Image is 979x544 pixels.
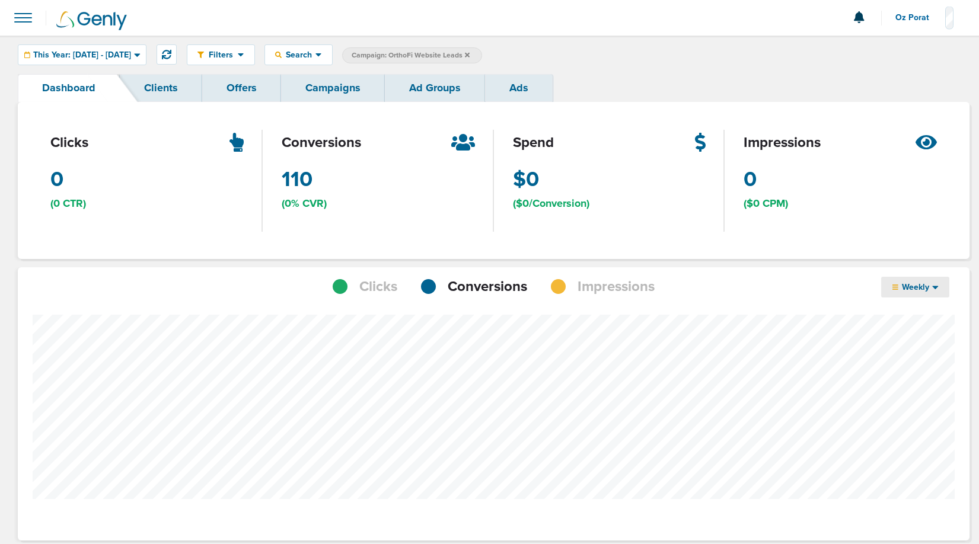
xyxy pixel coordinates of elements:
img: Genly [56,11,127,30]
span: (0 CTR) [50,196,86,211]
span: Weekly [898,282,933,292]
span: (0% CVR) [282,196,327,211]
span: Clicks [359,277,397,297]
span: This Year: [DATE] - [DATE] [33,51,131,59]
span: 0 [50,165,63,194]
a: Clients [120,74,202,102]
a: Dashboard [18,74,120,102]
span: Search [282,50,315,60]
span: spend [513,133,554,153]
span: impressions [744,133,821,153]
span: Filters [204,50,238,60]
a: Ads [485,74,553,102]
span: Conversions [448,277,527,297]
span: conversions [282,133,361,153]
span: ($0 CPM) [744,196,788,211]
span: ($0/Conversion) [513,196,589,211]
span: Campaign: OrthoFi Website Leads [352,50,470,60]
span: 0 [744,165,757,194]
span: clicks [50,133,88,153]
a: Ad Groups [385,74,485,102]
a: Campaigns [281,74,385,102]
a: Offers [202,74,281,102]
span: Impressions [578,277,655,297]
span: Oz Porat [895,14,937,22]
span: $0 [513,165,539,194]
span: 110 [282,165,312,194]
